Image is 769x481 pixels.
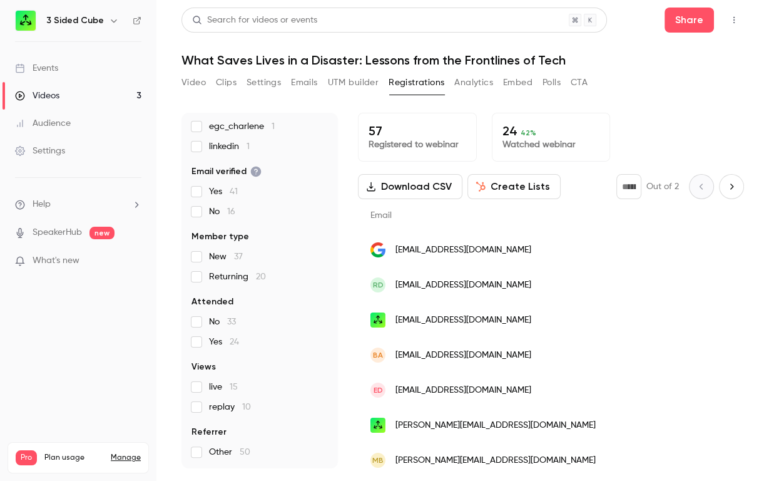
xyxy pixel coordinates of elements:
[395,244,531,257] span: [EMAIL_ADDRESS][DOMAIN_NAME]
[191,20,328,458] section: facet-groups
[240,448,250,457] span: 50
[89,227,115,239] span: new
[646,180,679,193] p: Out of 2
[209,316,236,328] span: No
[126,256,141,267] iframe: Noticeable Trigger
[395,454,596,467] span: [PERSON_NAME][EMAIL_ADDRESS][DOMAIN_NAME]
[15,90,59,102] div: Videos
[358,174,462,199] button: Download CSV
[230,338,239,346] span: 24
[395,314,531,327] span: [EMAIL_ADDRESS][DOMAIN_NAME]
[724,10,744,30] button: Top Bar Actions
[242,403,251,411] span: 10
[230,187,238,196] span: 41
[256,272,266,281] span: 20
[191,296,233,308] span: Attended
[230,383,238,391] span: 15
[247,142,250,151] span: 1
[454,73,493,93] button: Analytics
[16,450,37,465] span: Pro
[370,418,385,433] img: 3sidedcube.com
[191,165,262,178] span: Email verified
[571,73,588,93] button: CTA
[33,254,79,267] span: What's new
[542,73,561,93] button: Polls
[374,385,383,396] span: ED
[33,226,82,239] a: SpeakerHub
[46,14,104,27] h6: 3 Sided Cube
[209,401,251,413] span: replay
[15,62,58,75] div: Events
[191,426,227,438] span: Referrer
[209,205,235,218] span: No
[192,14,317,27] div: Search for videos or events
[389,73,444,93] button: Registrations
[234,252,243,261] span: 37
[502,138,600,151] p: Watched webinar
[373,279,384,291] span: RD
[370,313,385,328] img: 3sidedcube.com
[209,185,238,198] span: Yes
[33,198,51,211] span: Help
[44,453,103,463] span: Plan usage
[395,279,531,292] span: [EMAIL_ADDRESS][DOMAIN_NAME]
[191,361,216,373] span: Views
[521,128,536,137] span: 42 %
[227,318,236,326] span: 33
[209,251,243,263] span: New
[395,384,531,397] span: [EMAIL_ADDRESS][DOMAIN_NAME]
[227,207,235,216] span: 16
[467,174,561,199] button: Create Lists
[373,349,383,361] span: BA
[502,123,600,138] p: 24
[370,242,385,258] img: googlemail.com
[15,117,71,130] div: Audience
[181,53,744,68] h1: What Saves Lives in a Disaster: Lessons from the Frontlines of Tech
[291,73,317,93] button: Emails
[370,211,392,220] span: Email
[216,73,237,93] button: Clips
[328,73,379,93] button: UTM builder
[665,8,714,33] button: Share
[209,336,239,348] span: Yes
[372,455,384,466] span: MB
[209,381,238,393] span: live
[209,446,250,458] span: Other
[272,122,275,131] span: 1
[191,230,249,243] span: Member type
[247,73,281,93] button: Settings
[209,120,275,133] span: egc_charlene
[15,198,141,211] li: help-dropdown-opener
[111,453,141,463] a: Manage
[369,138,466,151] p: Registered to webinar
[16,11,36,31] img: 3 Sided Cube
[369,123,466,138] p: 57
[503,73,532,93] button: Embed
[719,174,744,199] button: Next page
[395,349,531,362] span: [EMAIL_ADDRESS][DOMAIN_NAME]
[181,73,206,93] button: Video
[209,140,250,153] span: linkedin
[395,419,596,432] span: [PERSON_NAME][EMAIL_ADDRESS][DOMAIN_NAME]
[209,271,266,283] span: Returning
[15,145,65,157] div: Settings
